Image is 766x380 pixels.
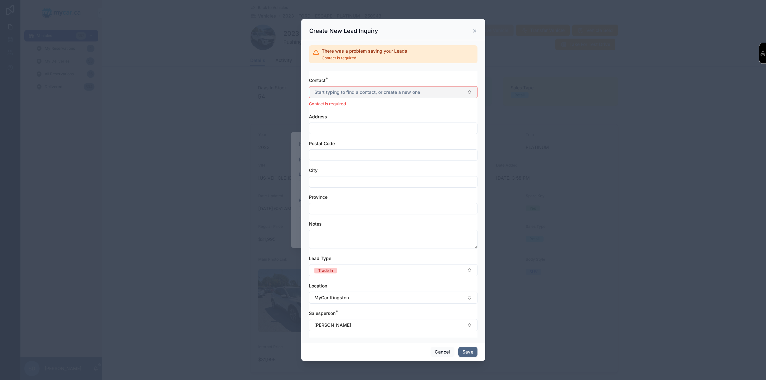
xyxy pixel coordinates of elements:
span: City [309,168,318,173]
span: Salesperson [309,310,335,316]
span: Contact [309,78,326,83]
button: Select Button [309,86,477,98]
h3: Create New Lead Inquiry [309,27,378,35]
span: Lead Type [309,256,331,261]
span: [PERSON_NAME] [314,322,351,328]
button: Select Button [309,292,477,304]
div: Trade In [318,268,333,273]
span: Province [309,194,327,200]
span: Postal Code [309,141,335,146]
h2: There was a problem saving your Leads [322,48,407,54]
button: Cancel [431,347,454,357]
p: Contact is required [309,101,477,107]
span: Start typing to find a contact, or create a new one [314,89,420,95]
span: Notes [309,221,322,227]
span: Location [309,283,327,288]
button: Save [458,347,477,357]
span: Address [309,114,327,119]
button: Select Button [309,319,477,331]
span: MyCar Kingston [314,294,349,301]
span: Contact is required [322,56,407,61]
button: Select Button [309,264,477,276]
